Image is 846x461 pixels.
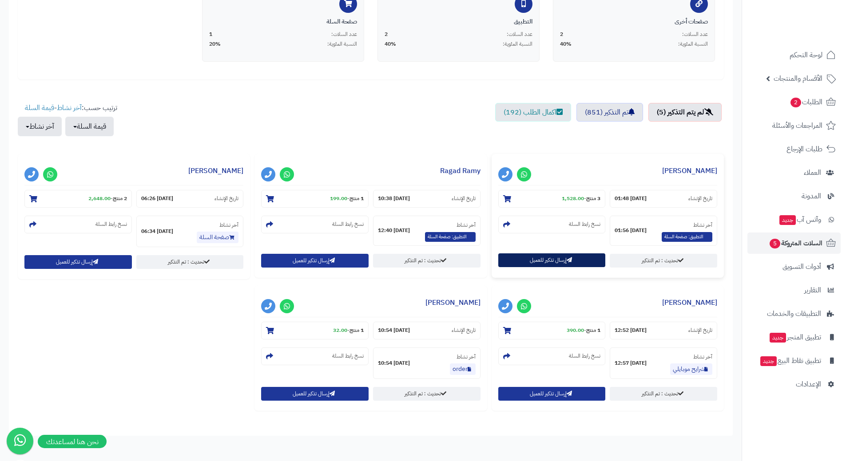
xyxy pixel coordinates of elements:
span: المدونة [802,190,821,202]
strong: [DATE] 10:54 [378,359,410,367]
span: تطبيق المتجر [769,331,821,343]
span: 2 [385,31,388,38]
small: - [330,195,364,202]
span: جديد [770,333,786,343]
strong: [DATE] 01:48 [615,195,647,202]
section: 1 منتج-390.00 [498,322,606,339]
a: تحديث : تم التذكير [373,254,481,268]
a: تحديث : تم التذكير [610,254,717,268]
strong: [DATE] 06:34 [141,228,173,235]
a: المراجعات والأسئلة [747,115,841,136]
span: النسبة المئوية: [678,40,708,48]
a: صفحة السلة [197,232,238,243]
span: 40% [385,40,396,48]
a: تم التذكير (851) [576,103,643,122]
a: order [450,363,476,375]
strong: [DATE] 12:57 [615,359,647,367]
span: عدد السلات: [507,31,532,38]
strong: [DATE] 12:40 [378,227,410,234]
button: إرسال تذكير للعميل [24,255,132,269]
span: 1 [209,31,212,38]
small: نسخ رابط السلة [569,352,600,360]
strong: [DATE] 12:52 [615,327,647,334]
section: نسخ رابط السلة [24,216,132,233]
small: نسخ رابط السلة [569,221,600,228]
strong: [DATE] 10:38 [378,195,410,202]
small: تاريخ الإنشاء [688,327,712,334]
span: وآتس آب [778,213,821,226]
span: عدد السلات: [331,31,357,38]
span: 20% [209,40,221,48]
span: 5 [770,239,780,248]
a: قيمة السلة [25,102,54,113]
span: الأقسام والمنتجات [774,72,822,85]
button: إرسال تذكير للعميل [261,387,369,401]
small: تاريخ الإنشاء [452,327,476,334]
a: لم يتم التذكير (5) [648,103,722,122]
small: تاريخ الإنشاء [688,195,712,202]
strong: 390.00 [567,326,584,334]
a: الطلبات2 [747,91,841,113]
span: التطبيق: صفحة السلة [425,232,476,242]
span: تطبيق نقاط البيع [759,355,821,367]
a: لوحة التحكم [747,44,841,66]
section: نسخ رابط السلة [261,216,369,233]
span: العملاء [804,166,821,179]
span: جديد [779,215,796,225]
a: تحديث : تم التذكير [373,387,481,401]
a: التطبيقات والخدمات [747,303,841,324]
strong: 3 منتج [586,194,600,202]
small: نسخ رابط السلة [95,221,127,228]
a: اكمال الطلب (192) [495,103,571,122]
span: لوحة التحكم [790,49,822,61]
span: السلات المتروكة [769,237,822,249]
span: النسبة المئوية: [503,40,532,48]
a: العملاء [747,162,841,183]
strong: 1 منتج [586,326,600,334]
div: صفحات أخرى [560,17,708,26]
a: المدونة [747,185,841,207]
small: آخر نشاط [693,353,712,361]
button: إرسال تذكير للعميل [261,254,369,268]
small: تاريخ الإنشاء [214,195,238,202]
a: تحديث : تم التذكير [136,255,244,269]
span: 2 [560,31,563,38]
small: نسخ رابط السلة [332,221,364,228]
span: عدد السلات: [682,31,708,38]
a: آخر نشاط [57,102,82,113]
strong: [DATE] 01:56 [615,227,647,234]
strong: 199.00 [330,194,347,202]
a: تطبيق المتجرجديد [747,327,841,348]
span: الطلبات [790,96,822,108]
a: طلبات الإرجاع [747,138,841,160]
strong: [DATE] 10:54 [378,327,410,334]
small: - [562,195,600,202]
section: نسخ رابط السلة [498,216,606,233]
button: قيمة السلة [65,117,114,136]
a: [PERSON_NAME] [662,165,717,176]
a: شرايح موبايلي [670,363,712,375]
div: صفحة السلة [209,17,357,26]
strong: 32.00 [333,326,347,334]
span: أدوات التسويق [782,260,821,273]
small: آخر نشاط [219,221,238,229]
small: تاريخ الإنشاء [452,195,476,202]
strong: 2 منتج [113,194,127,202]
strong: 1 منتج [350,326,364,334]
div: التطبيق [385,17,532,26]
a: تحديث : تم التذكير [610,387,717,401]
button: آخر نشاط [18,117,62,136]
span: التطبيقات والخدمات [767,307,821,320]
strong: 2,648.00 [88,194,111,202]
a: أدوات التسويق [747,256,841,277]
a: الإعدادات [747,374,841,395]
strong: 1 منتج [350,194,364,202]
a: [PERSON_NAME] [188,165,243,176]
section: 2 منتج-2,648.00 [24,190,132,208]
ul: ترتيب حسب: - [18,103,117,136]
section: 1 منتج-32.00 [261,322,369,339]
a: وآتس آبجديد [747,209,841,230]
strong: [DATE] 06:26 [141,195,173,202]
section: نسخ رابط السلة [498,347,606,365]
button: إرسال تذكير للعميل [498,253,606,267]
